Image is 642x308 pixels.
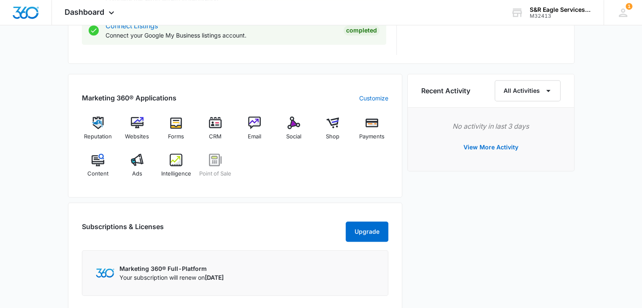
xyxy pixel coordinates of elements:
[326,132,339,141] span: Shop
[356,116,388,147] a: Payments
[106,22,158,30] a: Connect Listings
[344,25,379,35] div: Completed
[199,116,232,147] a: CRM
[455,137,527,157] button: View More Activity
[359,94,388,103] a: Customize
[530,13,591,19] div: account id
[160,116,192,147] a: Forms
[277,116,310,147] a: Social
[161,170,191,178] span: Intelligence
[421,121,561,131] p: No activity in last 3 days
[96,268,114,277] img: Marketing 360 Logo
[248,132,261,141] span: Email
[82,222,164,238] h2: Subscriptions & Licenses
[286,132,301,141] span: Social
[359,132,385,141] span: Payments
[626,3,632,10] span: 1
[82,116,114,147] a: Reputation
[205,274,224,281] span: [DATE]
[626,3,632,10] div: notifications count
[106,31,337,40] p: Connect your Google My Business listings account.
[119,273,224,282] p: Your subscription will renew on
[125,132,149,141] span: Websites
[121,154,153,184] a: Ads
[238,116,271,147] a: Email
[160,154,192,184] a: Intelligence
[132,170,142,178] span: Ads
[530,6,591,13] div: account name
[199,170,231,178] span: Point of Sale
[84,132,112,141] span: Reputation
[495,80,561,101] button: All Activities
[87,170,108,178] span: Content
[82,154,114,184] a: Content
[209,132,222,141] span: CRM
[168,132,184,141] span: Forms
[121,116,153,147] a: Websites
[421,86,470,96] h6: Recent Activity
[199,154,232,184] a: Point of Sale
[317,116,349,147] a: Shop
[82,93,176,103] h2: Marketing 360® Applications
[65,8,104,16] span: Dashboard
[346,222,388,242] button: Upgrade
[119,264,224,273] p: Marketing 360® Full-Platform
